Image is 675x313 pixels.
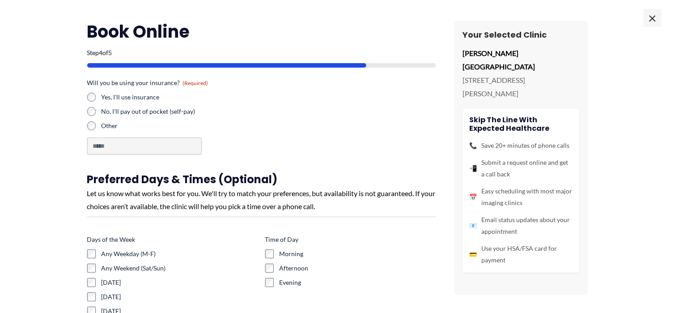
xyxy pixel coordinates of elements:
h2: Book Online [87,21,436,43]
span: 📞 [470,140,477,151]
div: Let us know what works best for you. We'll try to match your preferences, but availability is not... [87,187,436,213]
label: [DATE] [102,292,258,301]
legend: Will you be using your insurance? [87,78,208,87]
h4: Skip the line with Expected Healthcare [470,116,573,133]
p: Step of [87,50,436,56]
label: Any Weekday (M-F) [102,249,258,258]
label: Morning [280,249,436,258]
li: Email status updates about your appointment [470,214,573,237]
span: 💳 [470,249,477,260]
span: 4 [99,49,103,56]
legend: Time of Day [265,235,299,244]
li: Save 20+ minutes of phone calls [470,140,573,151]
label: Yes, I'll use insurance [102,93,258,102]
li: Easy scheduling with most major imaging clinics [470,185,573,209]
label: Evening [280,278,436,287]
label: Afternoon [280,264,436,273]
label: Other [102,121,258,130]
h3: Preferred Days & Times (Optional) [87,172,436,186]
span: 📧 [470,220,477,232]
p: [STREET_ADDRESS][PERSON_NAME] [463,73,579,100]
h3: Your Selected Clinic [463,30,579,40]
label: No, I'll pay out of pocket (self-pay) [102,107,258,116]
input: Other Choice, please specify [87,137,202,154]
span: (Required) [183,80,208,86]
span: 📲 [470,163,477,174]
span: 📅 [470,191,477,203]
label: [DATE] [102,278,258,287]
legend: Days of the Week [87,235,136,244]
li: Use your HSA/FSA card for payment [470,243,573,266]
p: [PERSON_NAME][GEOGRAPHIC_DATA] [463,47,579,73]
span: × [644,9,662,27]
li: Submit a request online and get a call back [470,157,573,180]
label: Any Weekend (Sat/Sun) [102,264,258,273]
span: 5 [109,49,112,56]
